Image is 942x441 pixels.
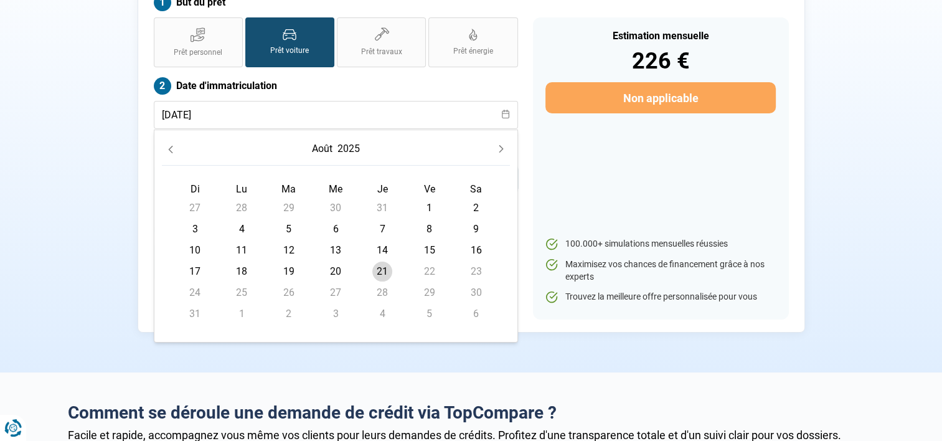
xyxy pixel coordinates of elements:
span: 23 [466,262,486,282]
button: Previous Month [162,140,179,158]
td: 6 [312,219,359,240]
td: 4 [219,219,265,240]
td: 19 [265,261,312,282]
span: 17 [185,262,205,282]
td: 5 [406,303,453,325]
td: 30 [453,282,499,303]
td: 26 [265,282,312,303]
button: Choose Year [335,138,362,160]
span: 11 [232,240,252,260]
td: 2 [265,303,312,325]
span: Prêt voiture [270,45,309,56]
span: 2 [466,198,486,218]
span: 3 [326,304,346,324]
span: 29 [420,283,440,303]
span: 20 [326,262,346,282]
span: 31 [372,198,392,218]
td: 23 [453,261,499,282]
span: 5 [420,304,440,324]
input: jj/mm/aaaa [154,101,518,129]
td: 17 [172,261,219,282]
td: 16 [453,240,499,261]
td: 9 [453,219,499,240]
td: 25 [219,282,265,303]
span: 3 [185,219,205,239]
span: 1 [232,304,252,324]
h2: Comment se déroule une demande de crédit via TopCompare ? [68,402,875,424]
span: Sa [470,183,482,195]
td: 30 [312,197,359,219]
span: Ve [424,183,435,195]
span: 13 [326,240,346,260]
span: 29 [279,198,299,218]
span: 4 [372,304,392,324]
td: 20 [312,261,359,282]
span: 9 [466,219,486,239]
td: 7 [359,219,406,240]
td: 8 [406,219,453,240]
span: 24 [185,283,205,303]
span: 27 [185,198,205,218]
li: 100.000+ simulations mensuelles réussies [545,238,775,250]
span: 26 [279,283,299,303]
td: 10 [172,240,219,261]
button: Choose Month [309,138,335,160]
td: 12 [265,240,312,261]
td: 4 [359,303,406,325]
span: 22 [420,262,440,282]
span: 16 [466,240,486,260]
span: 19 [279,262,299,282]
td: 31 [359,197,406,219]
span: Prêt personnel [174,47,222,58]
td: 21 [359,261,406,282]
span: Je [377,183,388,195]
div: 226 € [545,50,775,72]
span: 14 [372,240,392,260]
td: 6 [453,303,499,325]
span: 28 [232,198,252,218]
span: 4 [232,219,252,239]
button: Non applicable [545,82,775,113]
td: 14 [359,240,406,261]
span: 15 [420,240,440,260]
td: 27 [312,282,359,303]
td: 15 [406,240,453,261]
span: 21 [372,262,392,282]
span: 6 [466,304,486,324]
span: Di [191,183,200,195]
td: 3 [312,303,359,325]
td: 27 [172,197,219,219]
td: 3 [172,219,219,240]
span: Ma [281,183,296,195]
td: 18 [219,261,265,282]
span: 30 [326,198,346,218]
td: 31 [172,303,219,325]
span: Me [329,183,342,195]
span: 8 [420,219,440,239]
span: 27 [326,283,346,303]
td: 28 [219,197,265,219]
td: 22 [406,261,453,282]
td: 13 [312,240,359,261]
li: Maximisez vos chances de financement grâce à nos experts [545,258,775,283]
div: Choose Date [154,130,518,343]
td: 1 [406,197,453,219]
span: 30 [466,283,486,303]
span: Prêt travaux [361,47,402,57]
td: 29 [265,197,312,219]
label: Date d'immatriculation [154,77,518,95]
td: 1 [219,303,265,325]
span: 18 [232,262,252,282]
span: 25 [232,283,252,303]
button: Next Month [492,140,510,158]
span: Lu [236,183,247,195]
span: 2 [279,304,299,324]
div: Estimation mensuelle [545,31,775,41]
td: 11 [219,240,265,261]
td: 24 [172,282,219,303]
td: 2 [453,197,499,219]
span: 28 [372,283,392,303]
li: Trouvez la meilleure offre personnalisée pour vous [545,291,775,303]
td: 29 [406,282,453,303]
td: 5 [265,219,312,240]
